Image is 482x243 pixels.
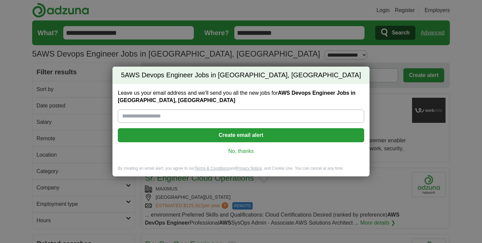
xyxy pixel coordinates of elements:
[123,148,359,155] a: No, thanks
[236,166,262,171] a: Privacy Notice
[112,67,370,84] h2: AWS Devops Engineer Jobs in [GEOGRAPHIC_DATA], [GEOGRAPHIC_DATA]
[112,166,370,177] div: By creating an email alert, you agree to our and , and Cookie Use. You can cancel at any time.
[194,166,229,171] a: Terms & Conditions
[121,71,125,80] span: 5
[118,128,364,142] button: Create email alert
[118,89,364,104] label: Leave us your email address and we'll send you all the new jobs for
[118,90,355,103] strong: AWS Devops Engineer Jobs in [GEOGRAPHIC_DATA], [GEOGRAPHIC_DATA]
